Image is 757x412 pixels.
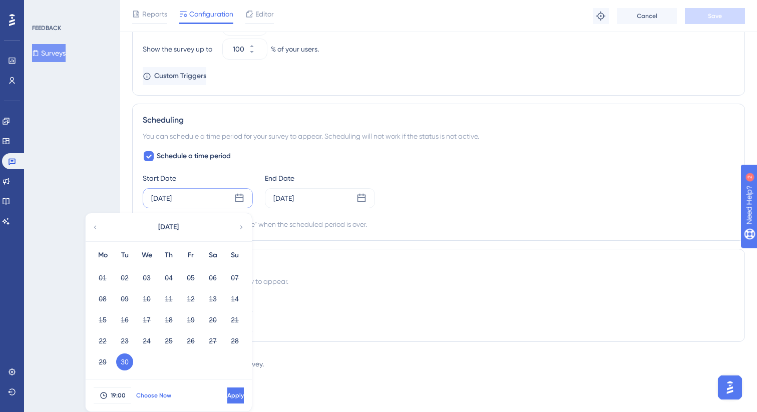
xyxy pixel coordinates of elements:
button: 12 [182,290,199,307]
div: We [136,249,158,261]
button: 03 [138,269,155,286]
span: Reports [142,8,167,20]
div: % of your users. [271,43,319,55]
button: 20 [204,311,221,328]
button: 16 [116,311,133,328]
span: Cancel [637,12,657,20]
span: Configuration [189,8,233,20]
button: Cancel [617,8,677,24]
div: Start Date [143,172,253,184]
div: Scheduling [143,114,734,126]
div: Advanced Settings [143,259,734,271]
button: 09 [116,290,133,307]
div: Su [224,249,246,261]
button: Surveys [32,44,66,62]
span: 19:00 [111,391,126,399]
button: 22 [94,332,111,349]
span: Choose Now [136,391,171,399]
span: [DATE] [158,221,179,233]
span: Schedule a time period [157,150,231,162]
button: 26 [182,332,199,349]
button: 05 [182,269,199,286]
button: 01 [94,269,111,286]
button: 24 [138,332,155,349]
button: 23 [116,332,133,349]
div: Th [158,249,180,261]
button: 15 [94,311,111,328]
button: 17 [138,311,155,328]
div: Automatically set as “Inactive” when the scheduled period is over. [161,218,367,230]
button: 28 [226,332,243,349]
button: 07 [226,269,243,286]
div: Fr [180,249,202,261]
div: [DATE] [273,192,294,204]
button: 25 [160,332,177,349]
button: Custom Triggers [143,67,206,85]
div: Mo [92,249,114,261]
button: 13 [204,290,221,307]
span: Need Help? [24,3,63,15]
div: FEEDBACK [32,24,61,32]
button: 06 [204,269,221,286]
button: 02 [116,269,133,286]
button: 18 [160,311,177,328]
div: Choose the container for the survey to appear. [143,275,734,287]
div: [DATE] [151,192,172,204]
div: Container [143,295,734,307]
div: End Date [265,172,375,184]
div: Show the survey up to [143,43,219,55]
span: Custom Triggers [154,70,206,82]
div: 2 [70,5,73,13]
button: 11 [160,290,177,307]
button: Choose Now [131,387,176,403]
button: 29 [94,353,111,370]
button: 30 [116,353,133,370]
span: Apply [227,391,244,399]
button: Save [685,8,745,24]
button: 14 [226,290,243,307]
div: Tu [114,249,136,261]
button: 19 [182,311,199,328]
span: Save [708,12,722,20]
button: 04 [160,269,177,286]
button: 08 [94,290,111,307]
button: 19:00 [94,387,131,403]
iframe: UserGuiding AI Assistant Launcher [715,372,745,402]
button: 10 [138,290,155,307]
div: You can schedule a time period for your survey to appear. Scheduling will not work if the status ... [143,130,734,142]
button: Apply [227,387,244,403]
button: 21 [226,311,243,328]
button: [DATE] [118,217,218,237]
button: 27 [204,332,221,349]
div: Sa [202,249,224,261]
span: Editor [255,8,274,20]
